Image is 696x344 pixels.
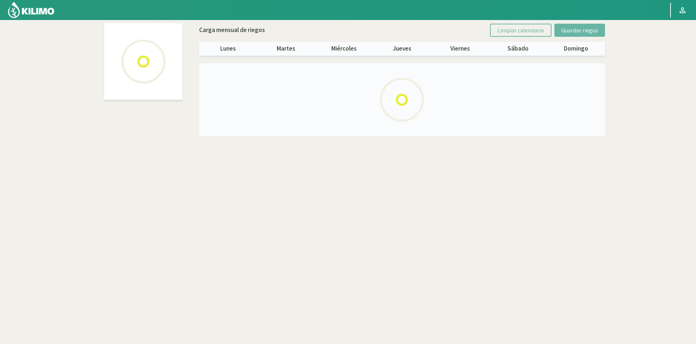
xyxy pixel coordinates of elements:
[107,25,180,98] img: Loading...
[315,44,373,54] p: miércoles
[490,24,551,37] button: Limpiar calendario
[199,25,265,35] p: Carga mensual de riegos
[365,63,438,136] img: Loading...
[554,24,605,37] button: Guardar riegos
[7,1,55,19] img: Kilimo
[431,44,489,54] p: viernes
[547,44,605,54] p: domingo
[373,44,431,54] p: jueves
[489,44,547,54] p: sábado
[257,44,315,54] p: martes
[199,44,257,54] p: lunes
[497,27,544,34] span: Limpiar calendario
[561,27,598,34] span: Guardar riegos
